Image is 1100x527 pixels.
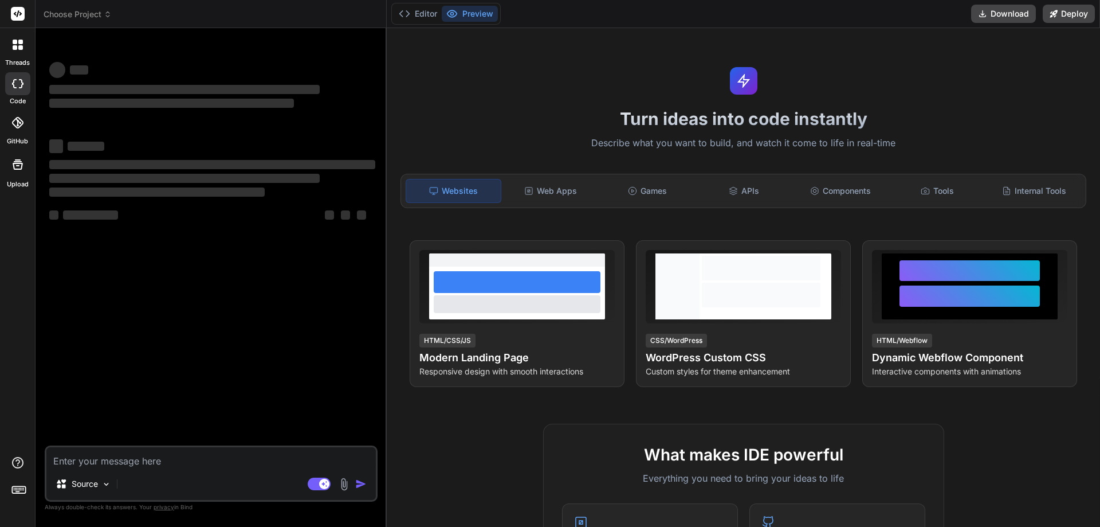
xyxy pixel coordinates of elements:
[872,334,932,348] div: HTML/Webflow
[890,179,985,203] div: Tools
[154,503,174,510] span: privacy
[49,188,265,197] span: ‌
[504,179,598,203] div: Web Apps
[70,65,88,75] span: ‌
[562,471,925,485] p: Everything you need to bring your ideas to life
[49,139,63,153] span: ‌
[394,6,442,22] button: Editor
[49,160,375,169] span: ‌
[49,210,58,220] span: ‌
[872,366,1067,377] p: Interactive components with animations
[562,443,925,467] h2: What makes IDE powerful
[646,366,841,377] p: Custom styles for theme enhancement
[419,350,615,366] h4: Modern Landing Page
[419,334,476,348] div: HTML/CSS/JS
[442,6,498,22] button: Preview
[341,210,350,220] span: ‌
[394,136,1093,151] p: Describe what you want to build, and watch it come to life in real-time
[419,366,615,377] p: Responsive design with smooth interactions
[44,9,112,20] span: Choose Project
[63,210,118,220] span: ‌
[987,179,1081,203] div: Internal Tools
[646,334,707,348] div: CSS/WordPress
[49,174,320,183] span: ‌
[600,179,695,203] div: Games
[68,142,104,151] span: ‌
[357,210,366,220] span: ‌
[1043,5,1095,23] button: Deploy
[49,99,294,108] span: ‌
[793,179,888,203] div: Components
[45,502,378,513] p: Always double-check its answers. Your in Bind
[5,58,30,68] label: threads
[49,85,320,94] span: ‌
[394,108,1093,129] h1: Turn ideas into code instantly
[7,179,29,189] label: Upload
[7,136,28,146] label: GitHub
[49,62,65,78] span: ‌
[872,350,1067,366] h4: Dynamic Webflow Component
[406,179,501,203] div: Websites
[101,479,111,489] img: Pick Models
[646,350,841,366] h4: WordPress Custom CSS
[325,210,334,220] span: ‌
[72,478,98,490] p: Source
[971,5,1036,23] button: Download
[337,478,351,491] img: attachment
[355,478,367,490] img: icon
[10,96,26,106] label: code
[697,179,791,203] div: APIs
